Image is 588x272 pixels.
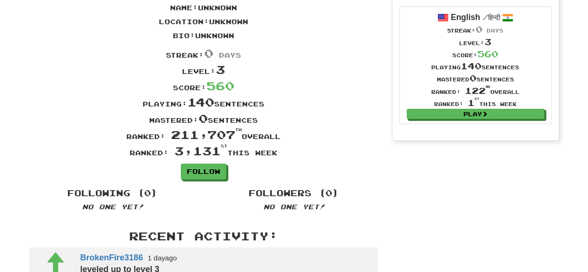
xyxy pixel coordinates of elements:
span: 140 [461,61,482,71]
sup: st [221,144,227,148]
a: BrokenFire3186 [80,253,143,262]
div: Ranked: this week [22,143,385,159]
em: No one yet! [82,203,144,211]
strong: English [450,13,480,22]
p: Name : Unknown [170,3,237,13]
span: 0 [469,73,476,83]
span: 0 [476,24,482,34]
p: Bio : Unknown [173,31,234,40]
span: 3 [216,62,225,76]
em: No one yet! [264,203,325,211]
h3: Recent Activity: [29,230,378,242]
span: 0 [204,46,213,60]
div: Ranked: this week [431,97,520,109]
span: 122 [465,86,490,96]
sup: st [475,97,479,100]
span: 3,131 [174,144,227,158]
h4: Following (0) [29,189,197,198]
span: 1 [468,98,479,108]
span: 560 [206,79,234,93]
span: days [219,51,241,59]
div: Score: [22,78,385,94]
span: / [482,13,488,21]
div: Mastered: sentences [22,110,385,126]
span: days [487,27,503,33]
div: Ranked: overall [431,85,520,97]
small: 1 day ago [148,254,177,262]
div: Streak: [431,23,520,35]
small: हिन्दी [482,14,500,21]
div: Ranked: overall [22,126,385,143]
div: Playing: sentences [22,94,385,110]
span: 560 [477,49,498,59]
div: Mastered sentences [431,72,520,84]
sup: th [235,127,242,132]
span: 0 [198,111,208,125]
p: Location : Unknown [159,17,248,27]
a: Follow [181,164,226,179]
a: Play [407,109,544,119]
div: Streak: [22,45,385,61]
span: 3 [484,37,491,47]
sup: nd [486,85,490,88]
div: Level: [22,61,385,78]
div: Score: [431,48,520,60]
div: Level: [431,36,520,48]
h4: Followers (0) [211,189,378,198]
span: 211,707 [171,127,242,141]
span: 140 [187,95,214,109]
div: Playing sentences [431,60,520,72]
